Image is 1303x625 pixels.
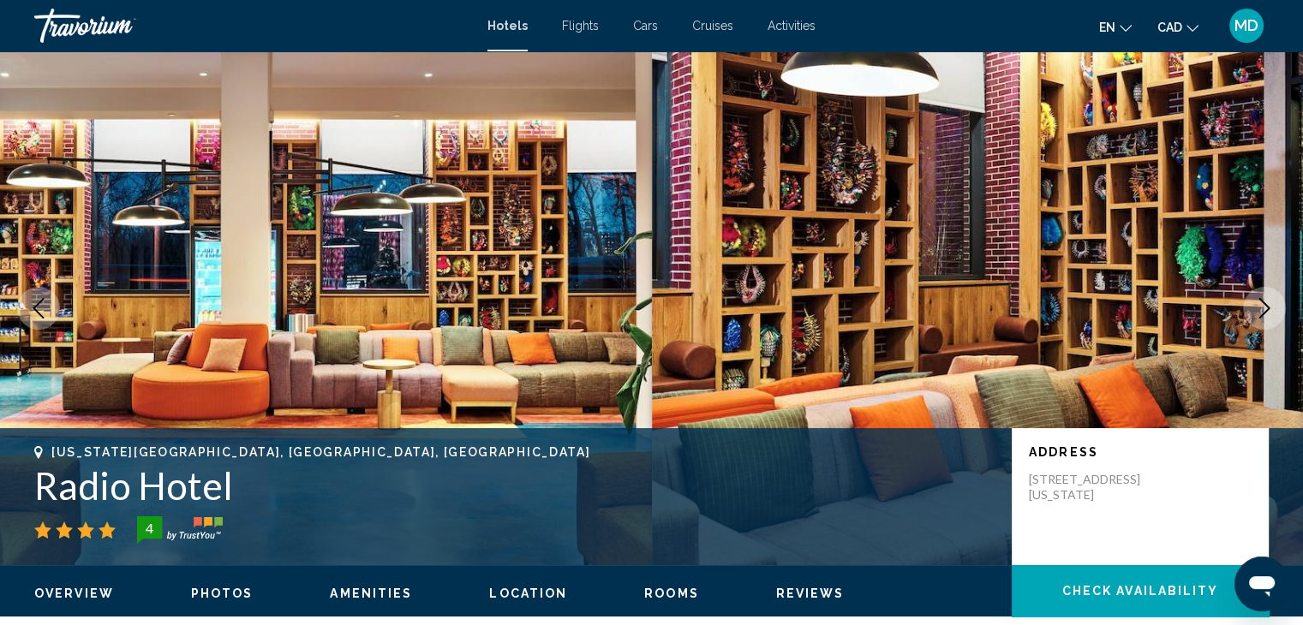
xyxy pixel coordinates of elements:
[34,9,470,43] a: Travorium
[1157,15,1198,39] button: Change currency
[1029,445,1252,459] p: Address
[191,586,254,601] button: Photos
[768,19,816,33] a: Activities
[191,586,254,600] span: Photos
[17,287,60,330] button: Previous image
[137,516,223,544] img: trustyou-badge-hor.svg
[330,586,412,601] button: Amenities
[489,586,567,601] button: Location
[487,19,528,33] a: Hotels
[1029,472,1166,503] p: [STREET_ADDRESS][US_STATE]
[1234,17,1258,34] span: MD
[1012,565,1269,616] button: Check Availability
[562,19,599,33] a: Flights
[1099,15,1132,39] button: Change language
[330,586,412,600] span: Amenities
[692,19,733,33] a: Cruises
[1224,8,1269,44] button: User Menu
[644,586,699,601] button: Rooms
[1099,21,1115,34] span: en
[644,586,699,600] span: Rooms
[1243,287,1286,330] button: Next image
[1234,557,1289,611] iframe: Bouton de lancement de la fenêtre de messagerie
[34,586,114,601] button: Overview
[34,463,995,508] h1: Radio Hotel
[489,586,567,600] span: Location
[1062,585,1219,598] span: Check Availability
[132,518,166,539] div: 4
[34,586,114,600] span: Overview
[1157,21,1182,34] span: CAD
[633,19,658,33] a: Cars
[776,586,845,601] button: Reviews
[776,586,845,600] span: Reviews
[51,445,590,459] span: [US_STATE][GEOGRAPHIC_DATA], [GEOGRAPHIC_DATA], [GEOGRAPHIC_DATA]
